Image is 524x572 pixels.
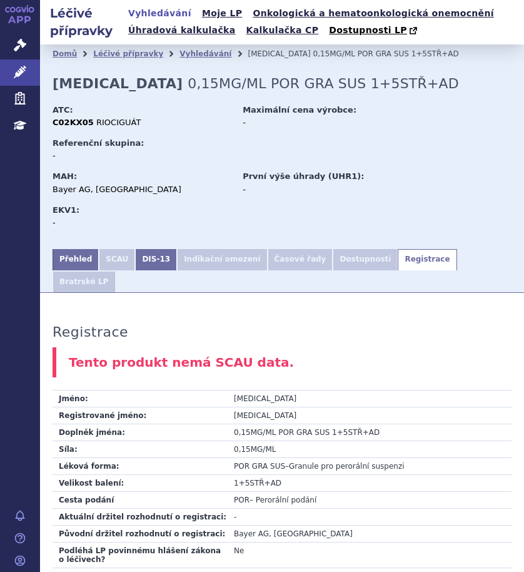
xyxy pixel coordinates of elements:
[53,347,511,378] div: Tento produkt nemá SCAU data.
[53,49,77,58] a: Domů
[53,76,183,91] strong: [MEDICAL_DATA]
[329,25,407,35] span: Dostupnosti LP
[249,5,498,22] a: Onkologická a hematoonkologická onemocnění
[243,184,421,195] div: -
[188,76,459,91] span: 0,15MG/ML POR GRA SUS 1+5STŘ+AD
[53,138,144,148] strong: Referenční skupina:
[228,458,511,475] td: –
[198,5,246,22] a: Moje LP
[53,184,231,195] div: Bayer AG, [GEOGRAPHIC_DATA]
[53,205,79,215] strong: EKV1:
[243,105,356,115] strong: Maximální cena výrobce:
[53,118,94,127] strong: C02KX05
[53,171,77,181] strong: MAH:
[228,441,511,458] td: 0,15MG/ML
[93,49,163,58] a: Léčivé přípravky
[40,4,124,39] h2: Léčivé přípravky
[325,22,423,39] a: Dostupnosti LP
[234,496,249,504] span: POR
[243,117,421,128] div: -
[135,249,177,270] a: DIS-13
[248,49,310,58] span: [MEDICAL_DATA]
[234,462,285,471] span: POR GRA SUS
[53,105,73,115] strong: ATC:
[243,171,364,181] strong: První výše úhrady (UHR1):
[53,391,228,407] td: Jméno:
[53,407,228,424] td: Registrované jméno:
[53,526,228,543] td: Původní držitel rozhodnutí o registraci:
[96,118,141,127] span: RIOCIGUÁT
[228,391,511,407] td: [MEDICAL_DATA]
[53,424,228,441] td: Doplněk jména:
[53,249,99,270] a: Přehled
[313,49,459,58] span: 0,15MG/ML POR GRA SUS 1+5STŘ+AD
[53,441,228,458] td: Síla:
[53,324,128,340] h3: Registrace
[124,5,195,22] a: Vyhledávání
[228,492,511,509] td: – Perorální podání
[228,543,511,568] td: Ne
[53,150,231,161] div: -
[228,526,511,543] td: Bayer AG, [GEOGRAPHIC_DATA]
[53,543,228,568] td: Podléhá LP povinnému hlášení zákona o léčivech?
[228,407,511,424] td: [MEDICAL_DATA]
[243,22,323,39] a: Kalkulačka CP
[53,492,228,509] td: Cesta podání
[53,509,228,526] td: Aktuální držitel rozhodnutí o registraci:
[228,509,511,526] td: -
[53,475,228,492] td: Velikost balení:
[228,475,511,492] td: 1+5STŘ+AD
[53,217,231,228] div: -
[228,424,511,441] td: 0,15MG/ML POR GRA SUS 1+5STŘ+AD
[398,249,456,270] a: Registrace
[53,458,228,475] td: Léková forma:
[289,462,405,471] span: Granule pro perorální suspenzi
[124,22,239,39] a: Úhradová kalkulačka
[179,49,231,58] a: Vyhledávání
